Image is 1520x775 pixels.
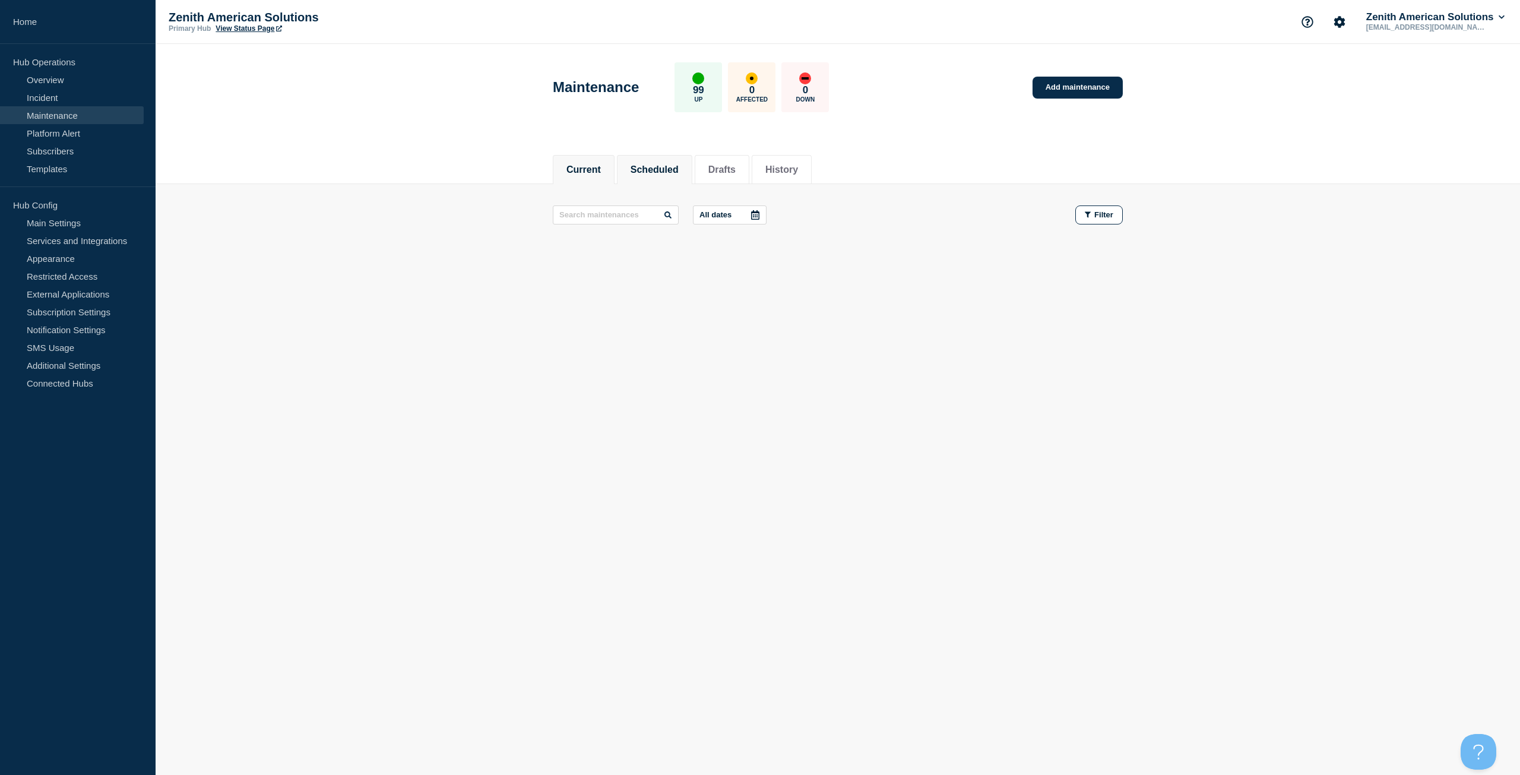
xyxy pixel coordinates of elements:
[749,84,755,96] p: 0
[746,72,758,84] div: affected
[553,79,639,96] h1: Maintenance
[1033,77,1123,99] a: Add maintenance
[699,210,731,219] p: All dates
[553,205,679,224] input: Search maintenances
[1327,10,1352,34] button: Account settings
[631,165,679,175] button: Scheduled
[169,24,211,33] p: Primary Hub
[1295,10,1320,34] button: Support
[1094,210,1113,219] span: Filter
[216,24,281,33] a: View Status Page
[1364,11,1507,23] button: Zenith American Solutions
[1364,23,1487,31] p: [EMAIL_ADDRESS][DOMAIN_NAME]
[169,11,406,24] p: Zenith American Solutions
[736,96,768,103] p: Affected
[803,84,808,96] p: 0
[708,165,736,175] button: Drafts
[693,205,767,224] button: All dates
[799,72,811,84] div: down
[796,96,815,103] p: Down
[694,96,702,103] p: Up
[1461,734,1496,770] iframe: Help Scout Beacon - Open
[765,165,798,175] button: History
[566,165,601,175] button: Current
[1075,205,1123,224] button: Filter
[693,84,704,96] p: 99
[692,72,704,84] div: up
